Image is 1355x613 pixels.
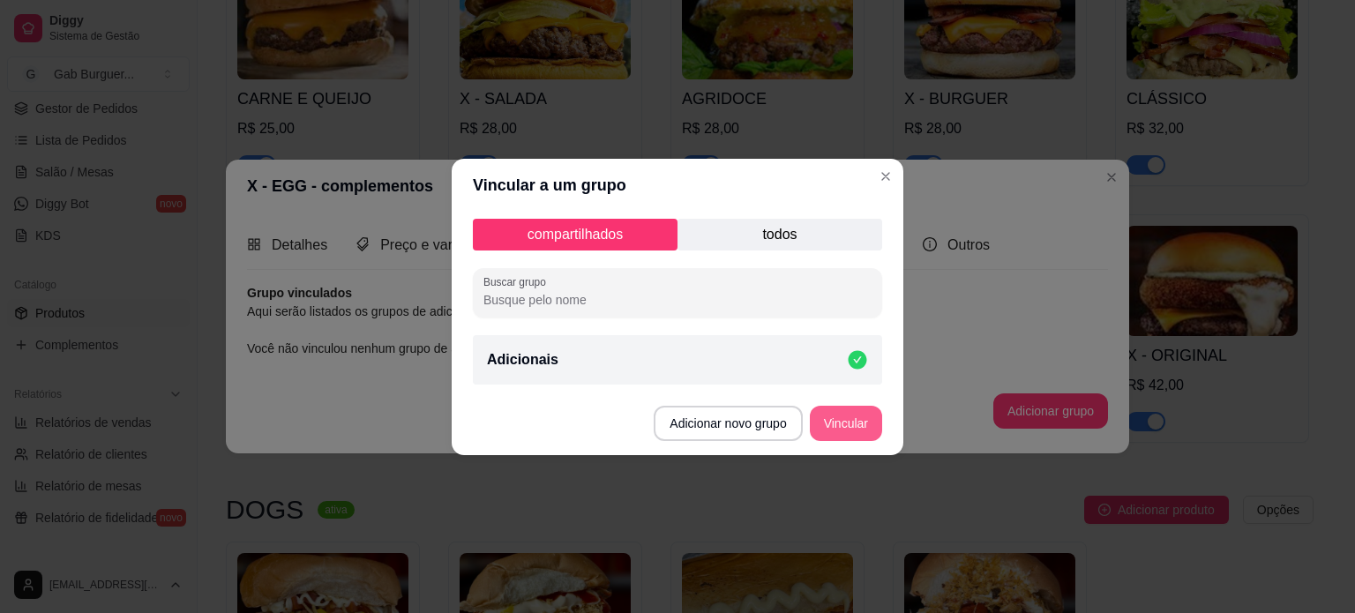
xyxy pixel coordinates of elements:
p: todos [677,219,882,250]
button: Adicionar novo grupo [654,406,802,441]
p: Adicionais [487,349,558,370]
button: Vincular [810,406,882,441]
button: Close [872,162,900,191]
header: Vincular a um grupo [452,159,903,212]
label: Buscar grupo [483,274,552,289]
p: compartilhados [473,219,677,250]
input: Buscar grupo [483,291,872,309]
